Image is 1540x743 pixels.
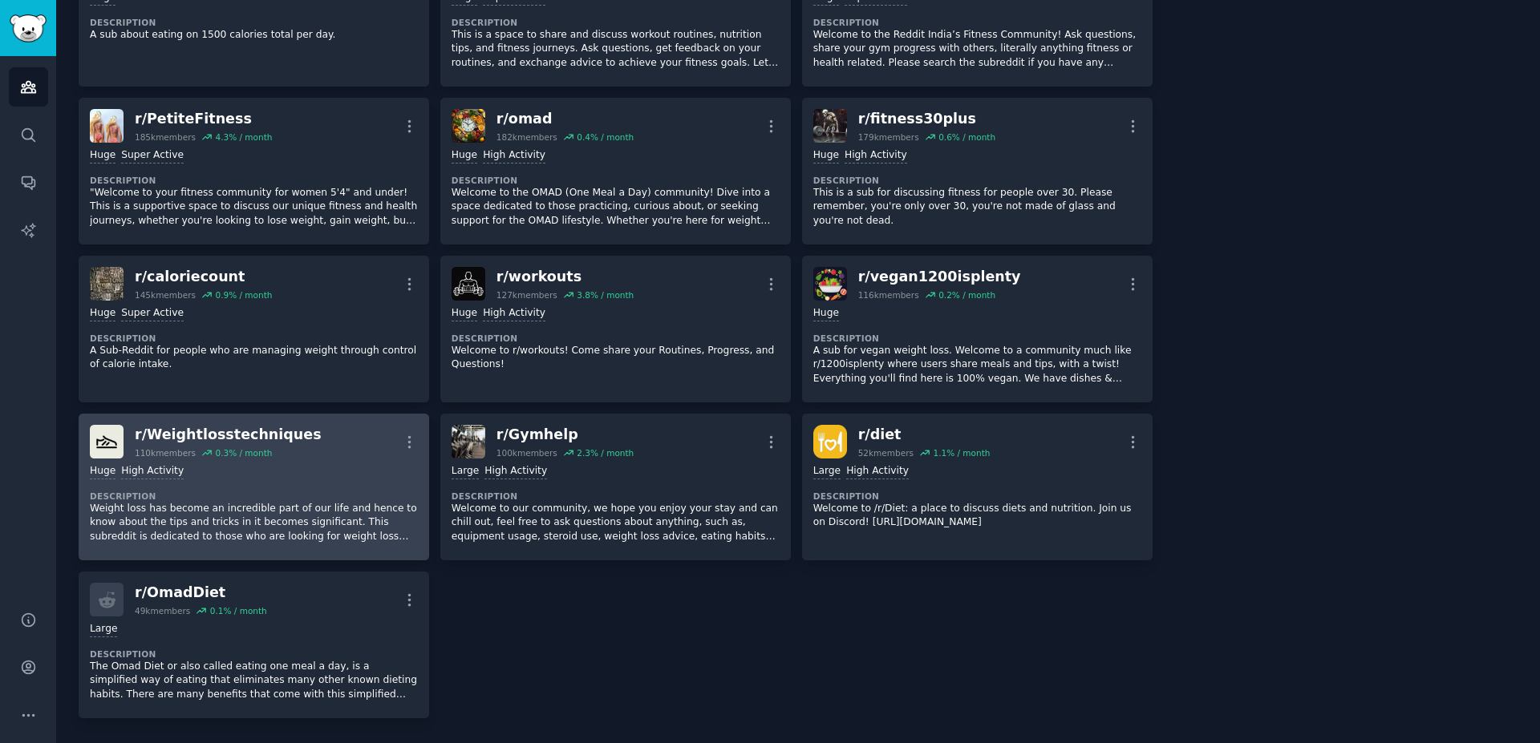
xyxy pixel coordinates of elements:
dt: Description [813,491,1141,502]
img: omad [452,109,485,143]
a: omadr/omad182kmembers0.4% / monthHugeHigh ActivityDescriptionWelcome to the OMAD (One Meal a Day)... [440,98,791,244]
p: Welcome to /r/Diet: a place to discuss diets and nutrition. Join us on Discord! [URL][DOMAIN_NAME] [813,502,1141,530]
div: 0.2 % / month [938,289,995,301]
div: r/ omad [496,109,634,129]
dt: Description [813,175,1141,186]
p: This is a sub for discussing fitness for people over 30. Please remember, you're only over 30, yo... [813,186,1141,228]
a: vegan1200isplentyr/vegan1200isplenty116kmembers0.2% / monthHugeDescriptionA sub for vegan weight ... [802,256,1153,402]
div: 116k members [858,289,919,301]
dt: Description [90,648,418,660]
a: Weightlosstechniquesr/Weightlosstechniques110kmembers0.3% / monthHugeHigh ActivityDescriptionWeig... [79,414,429,560]
p: A sub about eating on 1500 calories total per day. [90,28,418,42]
div: r/ caloriecount [135,267,272,287]
div: Huge [452,148,477,164]
div: Huge [813,148,839,164]
dt: Description [813,333,1141,344]
div: 0.3 % / month [215,447,272,458]
div: Huge [90,464,115,479]
dt: Description [452,17,780,28]
div: 0.6 % / month [938,131,995,143]
div: r/ vegan1200isplenty [858,267,1021,287]
div: High Activity [121,464,184,479]
div: High Activity [845,148,907,164]
div: 0.1 % / month [210,605,267,616]
img: GummySearch logo [10,14,47,42]
p: This is a space to share and discuss workout routines, nutrition tips, and fitness journeys. Ask ... [452,28,780,71]
div: Large [813,464,841,479]
div: 145k members [135,289,196,301]
div: 100k members [496,447,557,458]
div: 0.9 % / month [215,289,272,301]
dt: Description [90,491,418,502]
a: caloriecountr/caloriecount145kmembers0.9% / monthHugeSuper ActiveDescriptionA Sub-Reddit for peop... [79,256,429,402]
a: dietr/diet52kmembers1.1% / monthLargeHigh ActivityDescriptionWelcome to /r/Diet: a place to discu... [802,414,1153,560]
img: diet [813,425,847,458]
dt: Description [452,175,780,186]
a: workoutsr/workouts127kmembers3.8% / monthHugeHigh ActivityDescriptionWelcome to r/workouts! Come ... [440,256,791,402]
div: r/ OmadDiet [135,583,267,603]
div: Large [452,464,479,479]
div: 179k members [858,131,919,143]
div: Large [90,622,117,637]
p: Welcome to the Reddit India’s Fitness Community! Ask questions, share your gym progress with othe... [813,28,1141,71]
div: Huge [452,306,477,321]
div: 49k members [135,605,190,616]
dt: Description [90,17,418,28]
dt: Description [90,175,418,186]
div: 127k members [496,289,557,301]
dt: Description [452,491,780,502]
dt: Description [813,17,1141,28]
img: PetiteFitness [90,109,124,143]
img: Weightlosstechniques [90,425,124,458]
div: 185k members [135,131,196,143]
p: Welcome to our community, we hope you enjoy your stay and can chill out, feel free to ask questio... [452,502,780,544]
a: fitness30plusr/fitness30plus179kmembers0.6% / monthHugeHigh ActivityDescriptionThis is a sub for ... [802,98,1153,244]
dt: Description [452,333,780,344]
div: r/ Gymhelp [496,425,634,445]
div: High Activity [846,464,909,479]
a: Gymhelpr/Gymhelp100kmembers2.3% / monthLargeHigh ActivityDescriptionWelcome to our community, we ... [440,414,791,560]
p: Welcome to the OMAD (One Meal a Day) community! Dive into a space dedicated to those practicing, ... [452,186,780,228]
div: 3.8 % / month [577,289,634,301]
div: 0.4 % / month [577,131,634,143]
div: 52k members [858,447,914,458]
p: "Welcome to your fitness community for women 5'4" and under! This is a supportive space to discus... [90,186,418,228]
p: Welcome to r/workouts! Come share your Routines, Progress, and Questions! [452,344,780,372]
dt: Description [90,333,418,344]
div: Super Active [121,148,184,164]
img: workouts [452,267,485,301]
p: A sub for vegan weight loss. Welcome to a community much like r/1200isplenty where users share me... [813,344,1141,386]
div: 1.1 % / month [933,447,990,458]
a: PetiteFitnessr/PetiteFitness185kmembers4.3% / monthHugeSuper ActiveDescription"Welcome to your fi... [79,98,429,244]
img: vegan1200isplenty [813,267,847,301]
a: r/OmadDiet49kmembers0.1% / monthLargeDescriptionThe Omad Diet or also called eating one meal a da... [79,571,429,718]
div: 110k members [135,447,196,458]
p: The Omad Diet or also called eating one meal a day, is a simplified way of eating that eliminates... [90,660,418,702]
p: Weight loss has become an incredible part of our life and hence to know about the tips and tricks... [90,502,418,544]
p: A Sub-Reddit for people who are managing weight through control of calorie intake. [90,344,418,372]
div: r/ fitness30plus [858,109,995,129]
div: r/ diet [858,425,991,445]
div: High Activity [483,306,545,321]
div: High Activity [484,464,547,479]
div: Huge [90,148,115,164]
div: 2.3 % / month [577,447,634,458]
div: Huge [813,306,839,321]
img: caloriecount [90,267,124,301]
div: r/ workouts [496,267,634,287]
img: fitness30plus [813,109,847,143]
div: r/ Weightlosstechniques [135,425,322,445]
div: Huge [90,306,115,321]
div: 182k members [496,131,557,143]
img: Gymhelp [452,425,485,458]
div: High Activity [483,148,545,164]
div: Super Active [121,306,184,321]
div: r/ PetiteFitness [135,109,272,129]
div: 4.3 % / month [215,131,272,143]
